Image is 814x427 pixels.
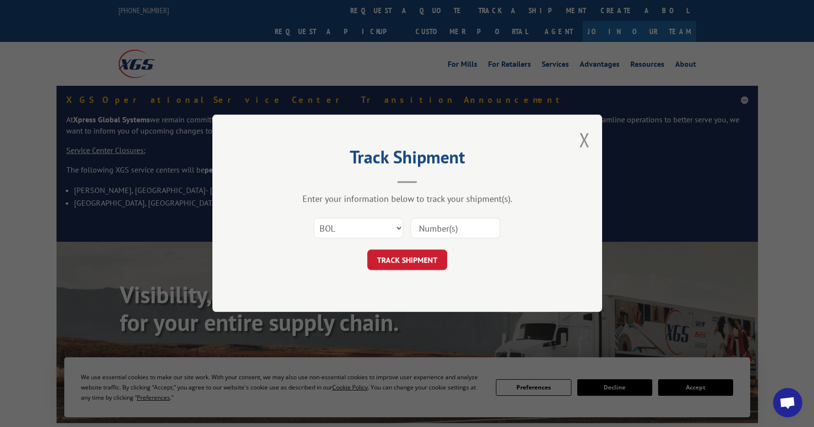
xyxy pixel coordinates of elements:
a: Open chat [773,388,802,417]
input: Number(s) [411,218,500,239]
h2: Track Shipment [261,150,553,169]
button: TRACK SHIPMENT [367,250,447,271]
div: Enter your information below to track your shipment(s). [261,194,553,205]
button: Close modal [579,127,590,153]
